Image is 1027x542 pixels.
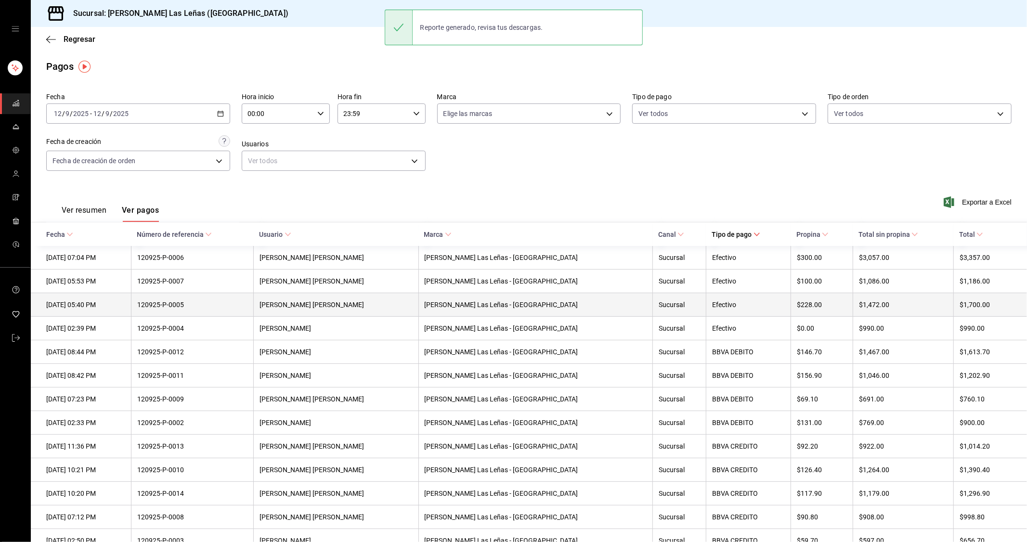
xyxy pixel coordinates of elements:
span: Propina [796,231,829,238]
input: -- [53,110,62,117]
span: Número de referencia [137,231,212,238]
div: BBVA CREDITO [712,466,785,474]
span: Fecha [46,231,73,238]
div: 120925-P-0009 [137,395,248,403]
div: $1,467.00 [859,348,948,356]
div: 120925-P-0012 [137,348,248,356]
div: [DATE] 08:44 PM [46,348,125,356]
button: Exportar a Excel [946,196,1012,208]
span: Ver todos [834,109,863,118]
div: $1,296.90 [960,490,1012,497]
div: [DATE] 07:12 PM [46,513,125,521]
div: 120925-P-0005 [137,301,248,309]
span: / [70,110,73,117]
div: BBVA CREDITO [712,513,785,521]
input: -- [105,110,110,117]
div: BBVA CREDITO [712,490,785,497]
img: Tooltip marker [78,61,91,73]
div: [PERSON_NAME] Las Leñas - [GEOGRAPHIC_DATA] [425,395,647,403]
div: 120925-P-0011 [137,372,248,379]
div: $1,472.00 [859,301,948,309]
div: $0.00 [797,324,847,332]
label: Tipo de orden [828,94,1012,101]
div: BBVA DEBITO [712,348,785,356]
div: [PERSON_NAME] Las Leñas - [GEOGRAPHIC_DATA] [425,419,647,426]
div: Reporte generado, revisa tus descargas. [413,17,551,38]
div: $998.80 [960,513,1012,521]
div: [DATE] 02:39 PM [46,324,125,332]
span: Tipo de pago [712,231,760,238]
div: $1,179.00 [859,490,948,497]
input: -- [65,110,70,117]
div: $228.00 [797,301,847,309]
div: $3,057.00 [859,254,948,261]
div: $1,046.00 [859,372,948,379]
div: [PERSON_NAME] [PERSON_NAME] [260,254,412,261]
div: $769.00 [859,419,948,426]
div: [DATE] 07:04 PM [46,254,125,261]
div: $92.20 [797,442,847,450]
div: $990.00 [859,324,948,332]
div: Fecha de creación [46,137,101,147]
div: $1,700.00 [960,301,1012,309]
div: $126.40 [797,466,847,474]
div: $146.70 [797,348,847,356]
div: $691.00 [859,395,948,403]
div: $1,390.40 [960,466,1012,474]
div: [PERSON_NAME] Las Leñas - [GEOGRAPHIC_DATA] [425,513,647,521]
label: Usuarios [242,141,426,148]
div: [PERSON_NAME] [PERSON_NAME] [260,490,412,497]
input: -- [93,110,102,117]
div: $90.80 [797,513,847,521]
div: [DATE] 05:40 PM [46,301,125,309]
div: [PERSON_NAME] [PERSON_NAME] [260,395,412,403]
div: [PERSON_NAME] [260,372,412,379]
div: Sucursal [659,466,701,474]
div: Sucursal [659,277,701,285]
div: 120925-P-0002 [137,419,248,426]
div: $990.00 [960,324,1012,332]
div: [PERSON_NAME] Las Leñas - [GEOGRAPHIC_DATA] [425,301,647,309]
div: Sucursal [659,490,701,497]
label: Tipo de pago [632,94,816,101]
div: BBVA DEBITO [712,372,785,379]
span: Total sin propina [858,231,918,238]
label: Hora inicio [242,94,330,101]
div: Sucursal [659,324,701,332]
div: [PERSON_NAME] Las Leñas - [GEOGRAPHIC_DATA] [425,372,647,379]
div: $1,613.70 [960,348,1012,356]
div: [PERSON_NAME] [260,348,412,356]
label: Fecha [46,94,230,101]
div: [PERSON_NAME] Las Leñas - [GEOGRAPHIC_DATA] [425,348,647,356]
div: Sucursal [659,395,701,403]
span: - [90,110,92,117]
h3: Sucursal: [PERSON_NAME] Las Leñas ([GEOGRAPHIC_DATA]) [65,8,288,19]
div: [PERSON_NAME] Las Leñas - [GEOGRAPHIC_DATA] [425,277,647,285]
div: $900.00 [960,419,1012,426]
button: open drawer [12,25,19,33]
div: $922.00 [859,442,948,450]
div: 120925-P-0013 [137,442,248,450]
div: Sucursal [659,372,701,379]
div: Ver todos [242,151,426,171]
button: Regresar [46,35,95,44]
input: ---- [73,110,89,117]
div: $117.90 [797,490,847,497]
div: [DATE] 10:20 PM [46,490,125,497]
div: [PERSON_NAME] [PERSON_NAME] [260,277,412,285]
div: [DATE] 07:23 PM [46,395,125,403]
div: [PERSON_NAME] [260,419,412,426]
div: Sucursal [659,419,701,426]
button: Ver resumen [62,206,106,222]
div: [DATE] 08:42 PM [46,372,125,379]
div: Sucursal [659,301,701,309]
div: [PERSON_NAME] Las Leñas - [GEOGRAPHIC_DATA] [425,490,647,497]
span: Marca [424,231,452,238]
label: Hora fin [338,94,426,101]
button: Ver pagos [122,206,159,222]
div: [PERSON_NAME] [260,324,412,332]
div: Efectivo [712,254,785,261]
div: $100.00 [797,277,847,285]
div: $300.00 [797,254,847,261]
div: [DATE] 11:36 PM [46,442,125,450]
